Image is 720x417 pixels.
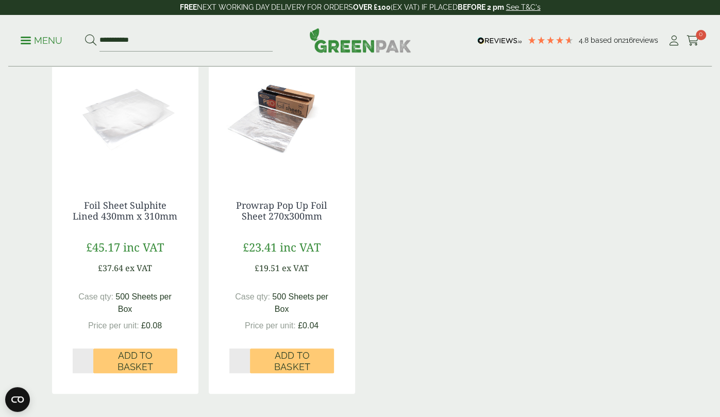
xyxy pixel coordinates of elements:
[123,239,164,255] span: inc VAT
[88,321,139,330] span: Price per unit:
[243,239,277,255] span: £23.41
[272,292,328,313] span: 500 Sheets per Box
[250,348,334,373] button: Add to Basket
[73,199,177,223] a: Foil Sheet Sulphite Lined 430mm x 310mm
[5,387,30,412] button: Open CMP widget
[280,239,321,255] span: inc VAT
[115,292,172,313] span: 500 Sheets per Box
[579,36,591,44] span: 4.8
[633,36,658,44] span: reviews
[93,348,177,373] button: Add to Basket
[458,3,504,11] strong: BEFORE 2 pm
[236,199,327,223] a: Prowrap Pop Up Foil Sheet 270x300mm
[21,35,62,47] p: Menu
[180,3,197,11] strong: FREE
[696,30,706,40] span: 0
[527,36,574,45] div: 4.79 Stars
[477,37,522,44] img: REVIEWS.io
[667,36,680,46] i: My Account
[506,3,541,11] a: See T&C's
[255,262,280,274] span: £19.51
[125,262,152,274] span: ex VAT
[353,3,391,11] strong: OVER £100
[245,321,296,330] span: Price per unit:
[298,321,319,330] span: £0.04
[282,262,309,274] span: ex VAT
[141,321,162,330] span: £0.08
[686,33,699,48] a: 0
[98,262,123,274] span: £37.64
[686,36,699,46] i: Cart
[21,35,62,45] a: Menu
[209,51,355,179] img: GP3830014A Pro Foil Sheets Box open with single sheet
[52,51,198,179] img: GP3330019D Foil Sheet Sulphate Lined bare
[309,28,411,53] img: GreenPak Supplies
[101,350,170,372] span: Add to Basket
[235,292,270,301] span: Case qty:
[86,239,120,255] span: £45.17
[622,36,633,44] span: 216
[257,350,327,372] span: Add to Basket
[78,292,113,301] span: Case qty:
[591,36,622,44] span: Based on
